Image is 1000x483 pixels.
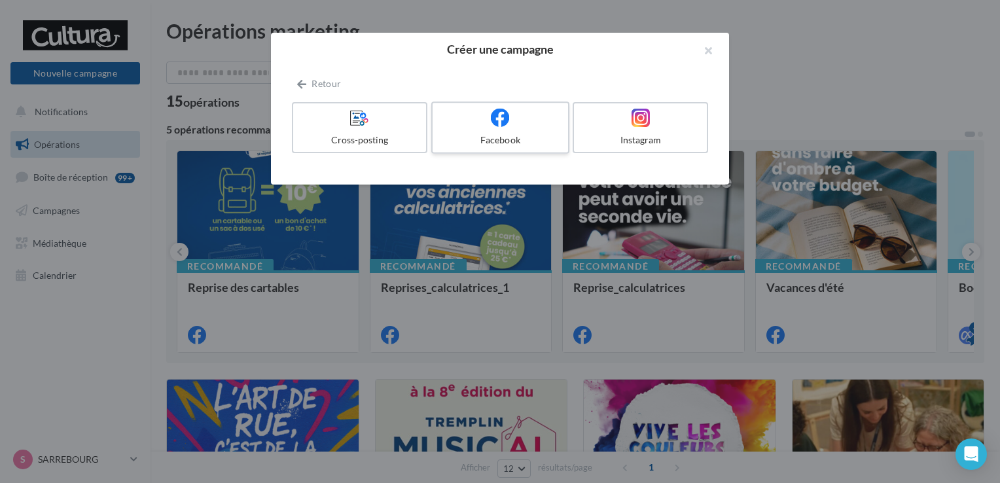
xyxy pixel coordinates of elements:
div: Cross-posting [298,134,421,147]
div: Instagram [579,134,702,147]
h2: Créer une campagne [292,43,708,55]
button: Retour [292,76,346,92]
div: Facebook [438,134,562,147]
div: Open Intercom Messenger [955,438,987,470]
